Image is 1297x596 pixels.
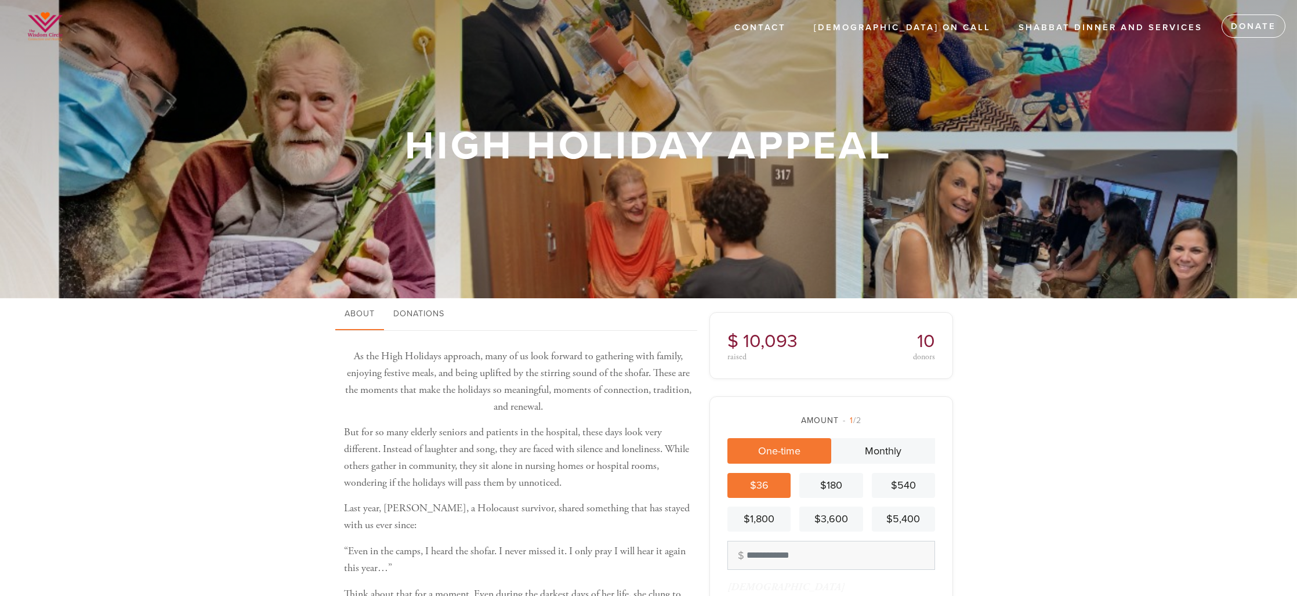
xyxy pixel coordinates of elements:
a: Contact [726,17,795,39]
h2: 10 [835,330,935,352]
a: $1,800 [727,507,791,532]
a: $3,600 [799,507,863,532]
div: $36 [732,478,786,493]
a: Donations [384,298,454,331]
a: $36 [727,473,791,498]
a: About [335,298,384,331]
div: raised [727,353,828,361]
p: But for so many elderly seniors and patients in the hospital, these days look very different. Ins... [344,424,692,491]
div: donors [835,353,935,361]
a: Shabbat Dinner and Services [1010,17,1211,39]
span: 10,093 [743,330,798,352]
a: Donate [1222,15,1285,38]
a: $180 [799,473,863,498]
p: As the High Holidays approach, many of us look forward to gathering with family, enjoying festive... [344,348,692,415]
p: “Even in the camps, I heard the shofar. I never missed it. I only pray I will hear it again this ... [344,543,692,577]
div: $1,800 [732,511,786,527]
img: WhatsApp%20Image%202025-03-14%20at%2002.png [17,6,73,48]
span: 1 [850,416,853,425]
div: $540 [876,478,930,493]
div: $3,600 [804,511,858,527]
span: $ [727,330,738,352]
h1: High Holiday Appeal [405,128,893,165]
div: $5,400 [876,511,930,527]
a: $540 [872,473,935,498]
a: [DEMOGRAPHIC_DATA] On Call [805,17,999,39]
div: $180 [804,478,858,493]
span: /2 [843,416,861,425]
p: Last year, [PERSON_NAME], a Holocaust survivor, shared something that has stayed with us ever since: [344,500,692,534]
a: One-time [727,438,831,464]
a: Monthly [831,438,935,464]
a: $5,400 [872,507,935,532]
div: Amount [727,414,935,427]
